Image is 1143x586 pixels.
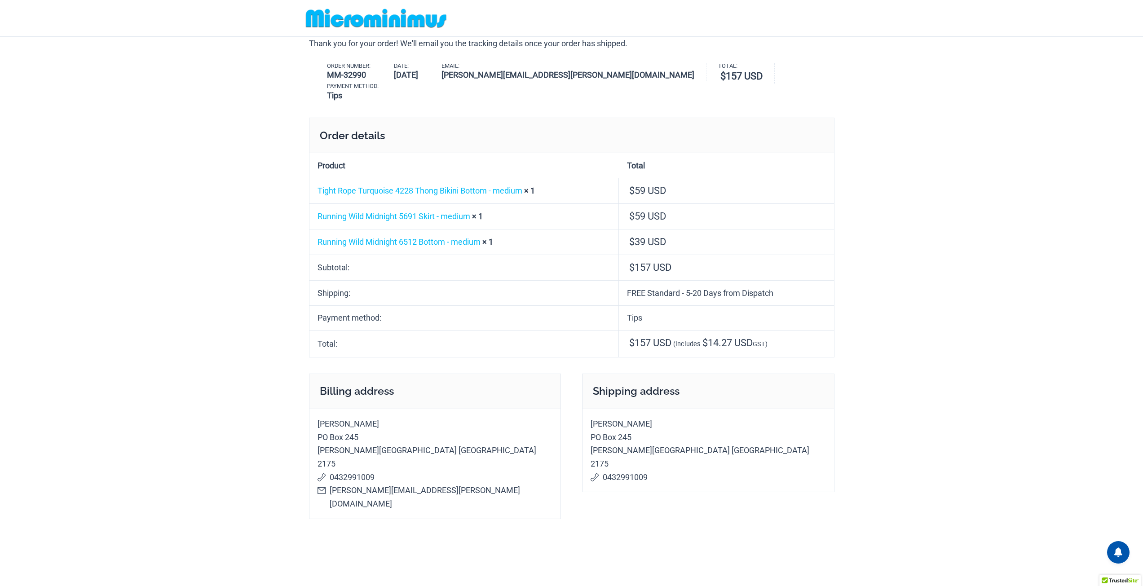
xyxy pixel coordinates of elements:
small: (includes GST) [673,340,768,348]
th: Shipping: [309,280,619,305]
li: Email: [441,63,706,81]
span: 14.27 USD [702,337,753,348]
strong: [PERSON_NAME][EMAIL_ADDRESS][PERSON_NAME][DOMAIN_NAME] [441,69,694,81]
strong: [DATE] [394,69,418,81]
span: $ [629,185,635,196]
li: Payment method: [327,84,390,101]
li: Total: [718,63,775,84]
a: Running Wild Midnight 5691 Skirt - medium [318,211,470,221]
strong: × 1 [524,186,535,195]
bdi: 59 USD [629,211,666,222]
th: Product [309,153,619,178]
p: 0432991009 [318,471,553,484]
span: $ [629,262,635,273]
p: [PERSON_NAME][EMAIL_ADDRESS][PERSON_NAME][DOMAIN_NAME] [318,484,553,510]
th: Subtotal: [309,255,619,280]
span: 157 USD [629,262,671,273]
th: Payment method: [309,305,619,330]
li: Order number: [327,63,383,81]
span: $ [702,337,708,348]
h2: Order details [309,118,834,153]
span: $ [629,211,635,222]
img: MM SHOP LOGO FLAT [302,8,450,28]
strong: × 1 [472,211,483,221]
strong: × 1 [482,237,493,247]
a: Running Wild Midnight 6512 Bottom - medium [318,237,481,247]
span: $ [629,236,635,247]
strong: MM-32990 [327,69,371,81]
a: Tight Rope Turquoise 4228 Thong Bikini Bottom - medium [318,186,522,195]
h2: Shipping address [582,374,834,409]
th: Total [619,153,834,178]
span: $ [629,337,635,348]
bdi: 39 USD [629,236,666,247]
p: Thank you for your order! We'll email you the tracking details once your order has shipped. [309,37,834,50]
td: Tips [619,305,834,330]
h2: Billing address [309,374,561,409]
bdi: 59 USD [629,185,666,196]
address: [PERSON_NAME] PO Box 245 [PERSON_NAME][GEOGRAPHIC_DATA] [GEOGRAPHIC_DATA] 2175 [309,409,561,519]
span: $ [720,70,726,82]
td: FREE Standard - 5-20 Days from Dispatch [619,280,834,305]
address: [PERSON_NAME] PO Box 245 [PERSON_NAME][GEOGRAPHIC_DATA] [GEOGRAPHIC_DATA] 2175 [582,409,834,493]
li: Date: [394,63,430,81]
bdi: 157 USD [720,70,763,82]
p: 0432991009 [591,471,826,484]
strong: Tips [327,89,379,101]
th: Total: [309,330,619,357]
span: 157 USD [629,337,671,348]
